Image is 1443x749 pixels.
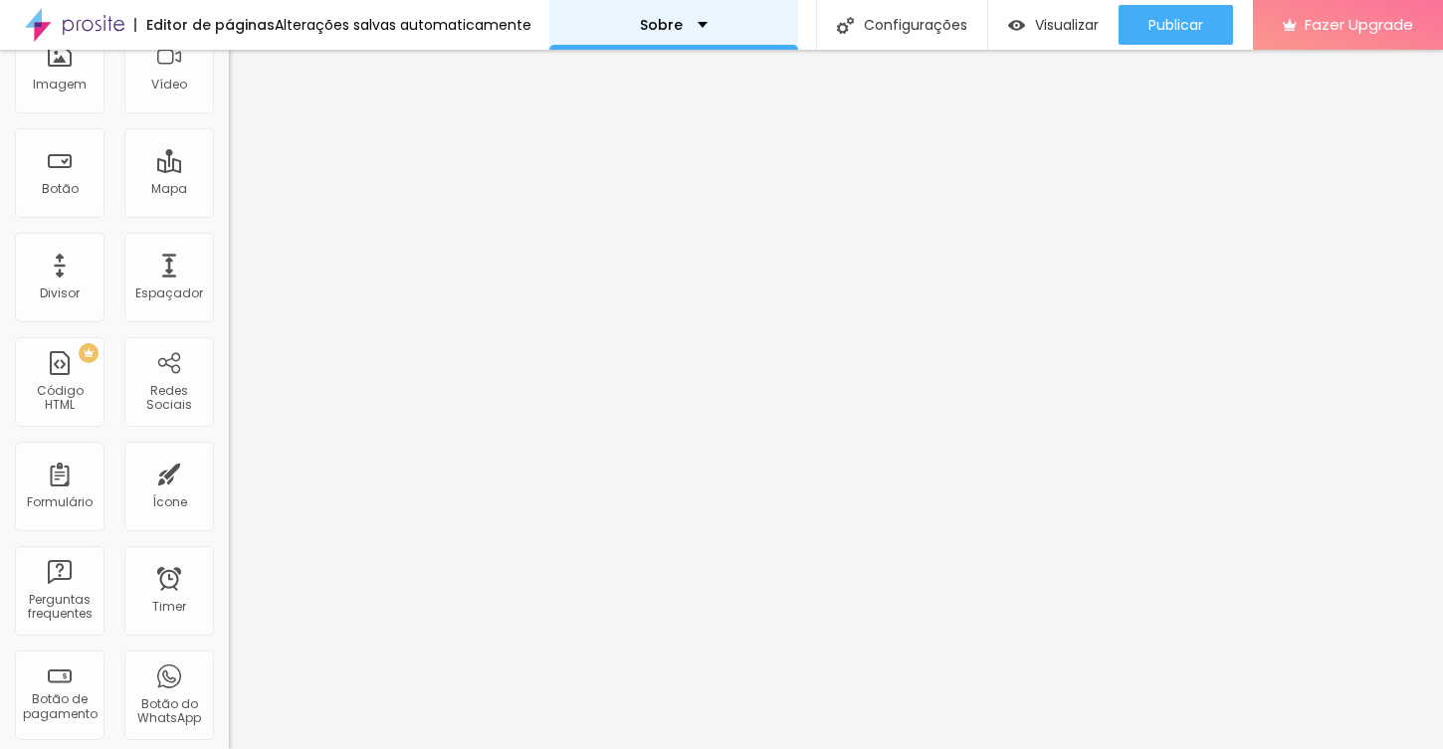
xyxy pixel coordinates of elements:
div: Editor de páginas [134,18,275,32]
div: Botão de pagamento [20,692,99,721]
div: Formulário [27,495,93,509]
div: Vídeo [151,78,187,92]
div: Botão do WhatsApp [129,697,208,726]
iframe: Editor [229,50,1443,749]
div: Divisor [40,286,80,300]
span: Visualizar [1035,17,1099,33]
div: Imagem [33,78,87,92]
img: Icone [837,17,854,34]
img: view-1.svg [1008,17,1025,34]
span: Fazer Upgrade [1305,16,1413,33]
span: Publicar [1148,17,1203,33]
div: Redes Sociais [129,384,208,413]
div: Timer [152,600,186,614]
div: Alterações salvas automaticamente [275,18,531,32]
div: Perguntas frequentes [20,593,99,622]
button: Publicar [1119,5,1233,45]
div: Código HTML [20,384,99,413]
div: Botão [42,182,79,196]
div: Espaçador [135,286,203,300]
div: Ícone [152,495,187,509]
button: Visualizar [988,5,1119,45]
p: Sobre [640,18,683,32]
div: Mapa [151,182,187,196]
